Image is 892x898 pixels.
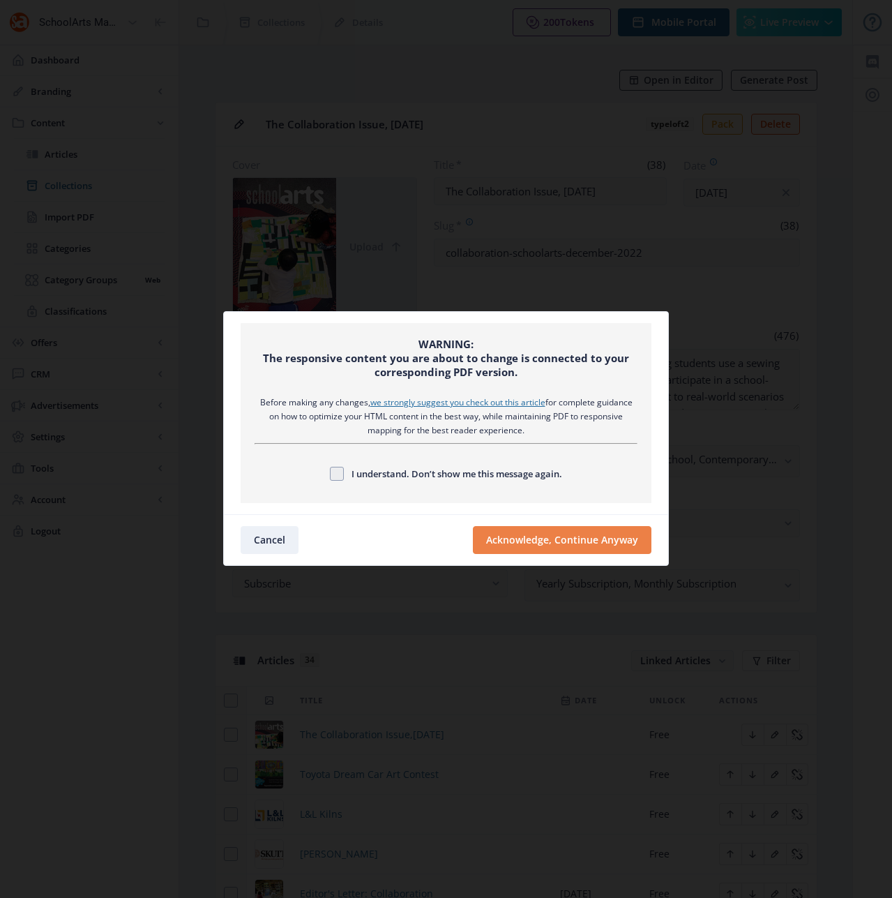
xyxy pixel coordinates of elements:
[255,396,638,437] div: Before making any changes, for complete guidance on how to optimize your HTML content in the best...
[473,526,651,554] button: Acknowledge, Continue Anyway
[241,526,298,554] button: Cancel
[344,465,562,482] span: I understand. Don’t show me this message again.
[255,337,638,379] div: WARNING: The responsive content you are about to change is connected to your corresponding PDF ve...
[370,396,545,408] a: we strongly suggest you check out this article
